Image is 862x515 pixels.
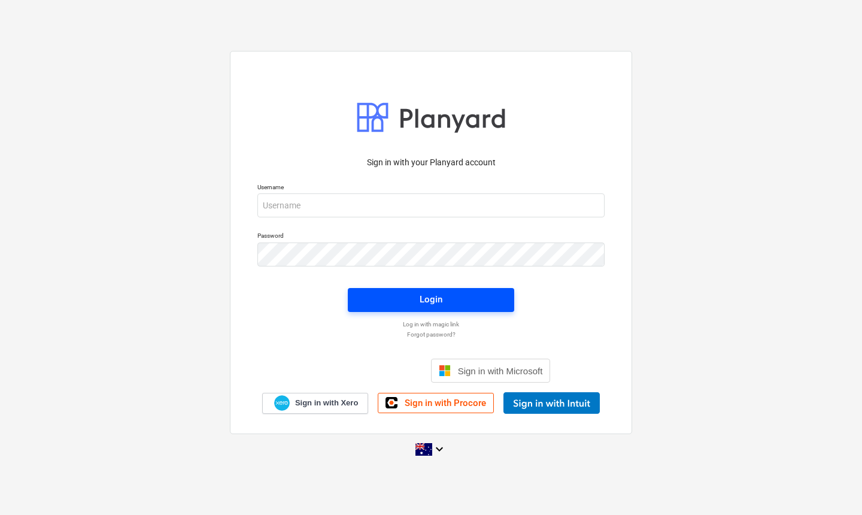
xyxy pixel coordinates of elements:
[262,393,369,414] a: Sign in with Xero
[251,331,611,338] a: Forgot password?
[257,232,605,242] p: Password
[439,365,451,377] img: Microsoft logo
[348,288,514,312] button: Login
[274,395,290,411] img: Xero logo
[295,398,358,408] span: Sign in with Xero
[432,442,447,456] i: keyboard_arrow_down
[251,320,611,328] a: Log in with magic link
[405,398,486,408] span: Sign in with Procore
[420,292,442,307] div: Login
[257,193,605,217] input: Username
[306,358,427,384] iframe: Sign in with Google Button
[257,183,605,193] p: Username
[378,393,494,413] a: Sign in with Procore
[458,366,543,376] span: Sign in with Microsoft
[257,156,605,169] p: Sign in with your Planyard account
